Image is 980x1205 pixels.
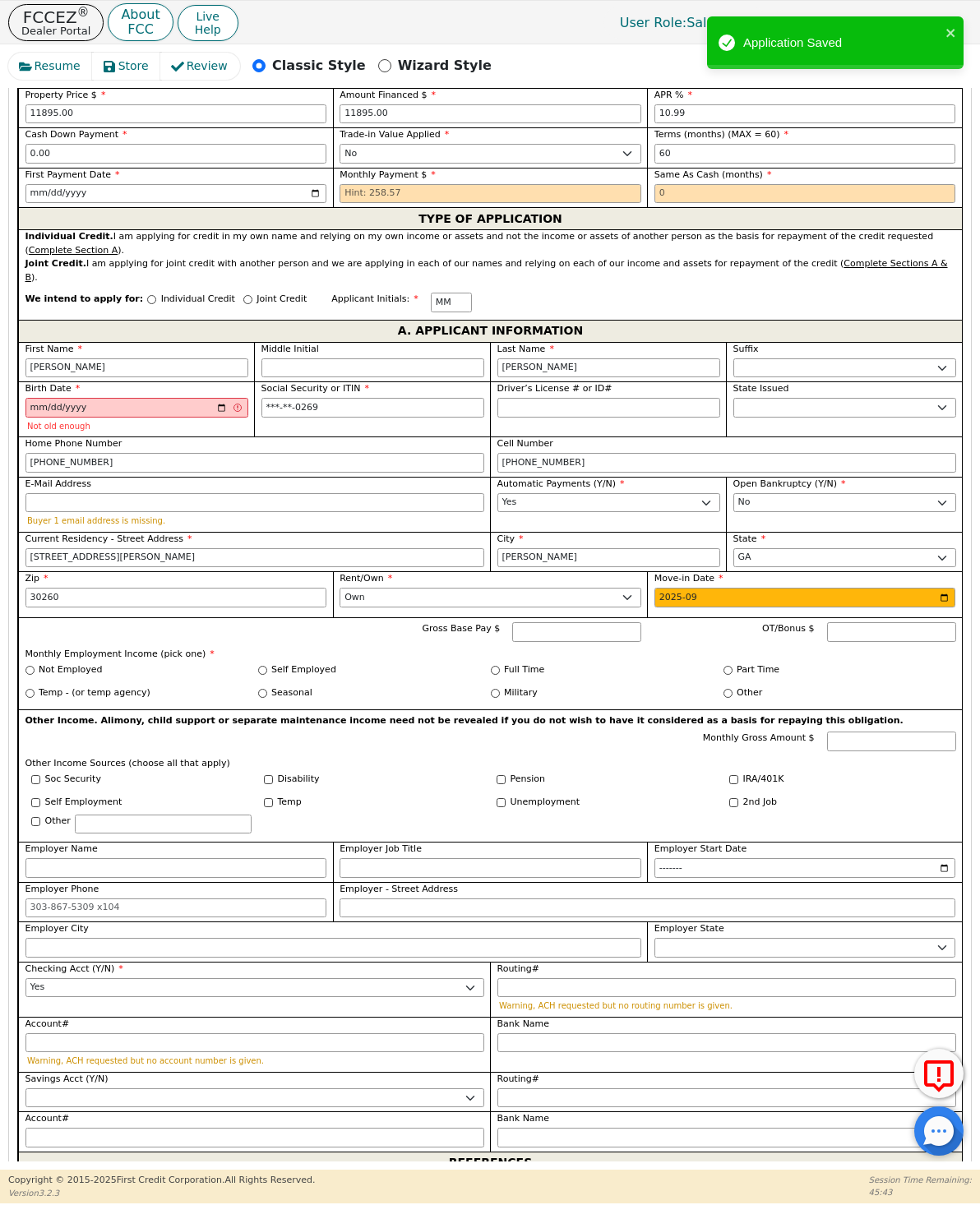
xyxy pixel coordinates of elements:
[398,56,492,76] p: Wizard Style
[504,686,538,700] label: Military
[762,623,815,634] span: OT/Bonus $
[27,516,482,525] p: Buyer 1 email address is missing.
[743,773,784,787] label: IRA/401K
[25,573,49,584] span: Zip
[398,321,583,342] span: A. APPLICANT INFORMATION
[25,1018,70,1029] span: Account#
[497,453,956,473] input: 303-867-5309 x104
[25,258,86,269] strong: Joint Credit.
[271,686,312,700] label: Seasonal
[31,798,40,807] input: Y/N
[654,573,723,584] span: Move-in Date
[945,23,957,42] button: close
[261,398,484,418] input: 000-00-0000
[743,34,941,53] div: Application Saved
[118,58,149,75] span: Store
[703,732,815,743] span: Monthly Gross Amount $
[25,293,144,320] span: We intend to apply for:
[25,184,327,204] input: YYYY-MM-DD
[264,775,273,784] input: Y/N
[340,169,436,180] span: Monthly Payment $
[187,58,228,75] span: Review
[497,1113,550,1124] span: Bank Name
[29,245,118,256] u: Complete Section A
[21,25,90,36] p: Dealer Portal
[45,815,71,829] label: Other
[25,258,948,283] u: Complete Sections A & B
[271,663,336,677] label: Self Employed
[743,796,777,810] label: 2nd Job
[729,798,738,807] input: Y/N
[25,843,98,854] span: Employer Name
[331,293,418,304] span: Applicant Initials:
[35,58,81,75] span: Resume
[25,257,956,284] div: I am applying for joint credit with another person and we are applying in each of our names and r...
[25,230,956,257] div: I am applying for credit in my own name and relying on my own income or assets and not the income...
[261,344,319,354] span: Middle Initial
[39,663,102,677] label: Not Employed
[25,884,99,894] span: Employer Phone
[418,208,562,229] span: TYPE OF APPLICATION
[224,1175,315,1185] span: All Rights Reserved.
[654,169,772,180] span: Same As Cash (months)
[620,15,686,30] span: User Role :
[108,3,173,42] a: AboutFCC
[77,5,90,20] sup: ®
[25,588,327,607] input: 90210
[257,293,307,307] p: Joint Credit
[340,184,641,204] input: Hint: 258.57
[25,478,92,489] span: E-Mail Address
[25,533,192,544] span: Current Residency - Street Address
[497,344,554,354] span: Last Name
[729,775,738,784] input: Y/N
[25,398,248,418] input: YYYY-MM-DD
[654,923,724,934] span: Employer State
[45,773,101,787] label: Soc Security
[869,1186,972,1198] p: 45:43
[340,884,458,894] span: Employer - Street Address
[449,1152,532,1174] span: REFERENCES
[8,4,104,41] button: FCCEZ®Dealer Portal
[340,573,392,584] span: Rent/Own
[25,1113,70,1124] span: Account#
[27,1056,482,1065] p: Warning, ACH requested but no account number is given.
[31,775,40,784] input: Y/N
[25,90,106,100] span: Property Price $
[25,344,83,354] span: First Name
[161,293,235,307] p: Individual Credit
[654,129,780,140] span: Terms (months) (MAX = 60)
[497,775,506,784] input: Y/N
[654,858,956,878] input: YYYY-MM-DD
[25,231,113,242] strong: Individual Credit.
[25,757,956,771] p: Other Income Sources (choose all that apply)
[25,648,956,662] p: Monthly Employment Income (pick one)
[278,796,302,810] label: Temp
[27,422,246,431] p: Not old enough
[497,963,539,974] span: Routing#
[25,453,484,473] input: 303-867-5309 x104
[511,796,580,810] label: Unemployment
[914,1049,964,1098] button: Report Error to FCC
[8,1174,315,1188] p: Copyright © 2015- 2025 First Credit Corporation.
[737,686,762,700] label: Other
[45,796,122,810] label: Self Employment
[497,1073,539,1084] span: Routing#
[25,714,956,728] p: Other Income. Alimony, child support or separate maintenance income need not be revealed if you d...
[771,10,972,35] button: 4454A:[PERSON_NAME]
[497,798,506,807] input: Y/N
[264,798,273,807] input: Y/N
[499,1001,954,1010] p: Warning, ACH requested but no routing number is given.
[25,923,89,934] span: Employer City
[121,8,159,21] p: About
[272,56,366,76] p: Classic Style
[654,184,956,204] input: 0
[340,843,422,854] span: Employer Job Title
[497,533,524,544] span: City
[25,129,127,140] span: Cash Down Payment
[25,169,120,180] span: First Payment Date
[511,773,545,787] label: Pension
[39,686,150,700] label: Temp - (or temp agency)
[21,9,90,25] p: FCCEZ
